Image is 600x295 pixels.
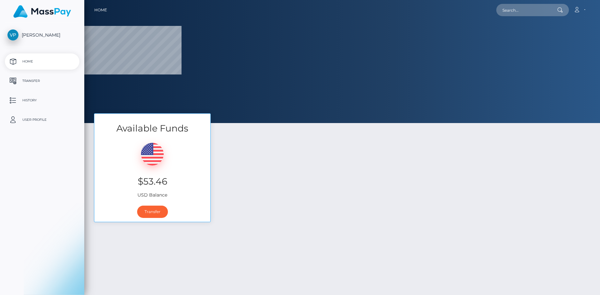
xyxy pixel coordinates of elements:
a: User Profile [5,112,79,128]
h3: Available Funds [94,122,210,135]
img: MassPay [13,5,71,18]
div: USD Balance [94,135,210,202]
p: Transfer [7,76,77,86]
h3: $53.46 [99,175,206,188]
a: Home [94,3,107,17]
span: [PERSON_NAME] [5,32,79,38]
a: Home [5,53,79,70]
p: History [7,96,77,105]
img: USD.png [141,143,164,165]
p: User Profile [7,115,77,125]
p: Home [7,57,77,66]
a: Transfer [5,73,79,89]
a: Transfer [137,206,168,218]
a: History [5,92,79,108]
input: Search... [496,4,557,16]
